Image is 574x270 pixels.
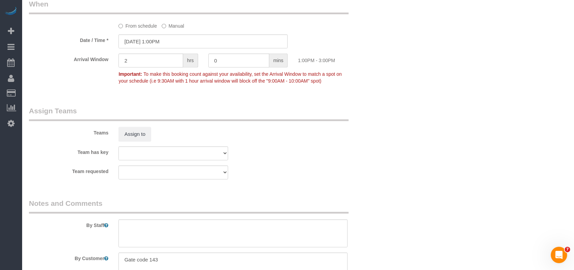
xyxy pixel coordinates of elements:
[551,247,567,263] iframe: Intercom live chat
[24,253,113,262] label: By Customer
[24,127,113,136] label: Teams
[118,71,341,84] span: To make this booking count against your availability, set the Arrival Window to match a spot on y...
[24,219,113,229] label: By Staff
[183,54,198,68] span: hrs
[24,166,113,175] label: Team requested
[118,20,157,29] label: From schedule
[24,54,113,63] label: Arrival Window
[118,71,142,77] strong: Important:
[293,54,382,64] div: 1:00PM - 3:00PM
[29,198,349,214] legend: Notes and Comments
[118,24,123,28] input: From schedule
[118,34,288,48] input: MM/DD/YYYY HH:MM
[118,127,151,141] button: Assign to
[24,146,113,156] label: Team has key
[162,20,184,29] label: Manual
[29,106,349,121] legend: Assign Teams
[565,247,570,252] span: 7
[269,54,288,68] span: mins
[4,7,18,16] img: Automaid Logo
[24,34,113,44] label: Date / Time *
[162,24,166,28] input: Manual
